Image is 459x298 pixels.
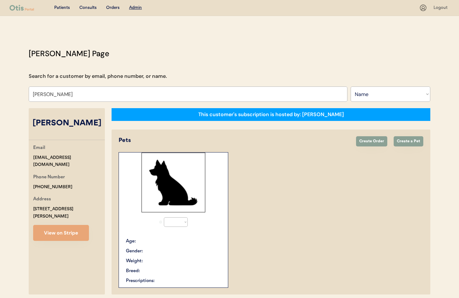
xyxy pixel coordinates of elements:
[356,136,387,146] button: Create Order
[106,5,120,11] div: Orders
[126,278,155,284] div: Prescriptions:
[394,136,423,146] button: Create a Pet
[33,154,105,169] div: [EMAIL_ADDRESS][DOMAIN_NAME]
[126,238,136,245] div: Age:
[54,5,70,11] div: Patients
[29,48,109,59] div: [PERSON_NAME] Page
[33,205,105,220] div: [STREET_ADDRESS][PERSON_NAME]
[79,5,97,11] div: Consults
[33,144,45,152] div: Email
[29,117,105,130] div: [PERSON_NAME]
[126,248,143,255] div: Gender:
[142,153,205,212] img: Rectangle%2029.svg
[33,196,51,204] div: Address
[126,258,143,264] div: Weight:
[129,5,142,10] u: Admin
[433,5,449,11] div: Logout
[33,225,89,241] button: View on Stripe
[29,86,347,102] input: Search by name
[33,174,65,182] div: Phone Number
[126,268,140,274] div: Breed:
[119,136,350,145] div: Pets
[33,183,72,191] div: [PHONE_NUMBER]
[198,111,344,118] div: This customer's subscription is hosted by: [PERSON_NAME]
[29,72,167,80] div: Search for a customer by email, phone number, or name.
